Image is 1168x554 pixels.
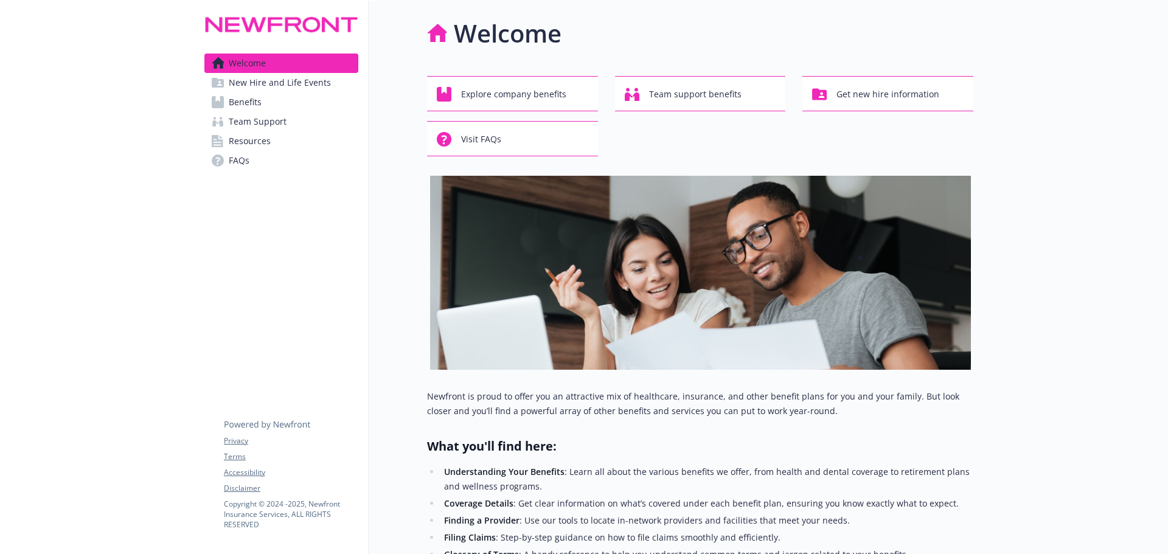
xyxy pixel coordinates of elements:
button: Explore company benefits [427,76,598,111]
span: Benefits [229,92,262,112]
span: Resources [229,131,271,151]
span: FAQs [229,151,249,170]
button: Team support benefits [615,76,786,111]
span: Explore company benefits [461,83,566,106]
strong: Filing Claims [444,531,496,543]
a: Privacy [224,435,358,446]
h2: What you'll find here: [427,438,973,455]
button: Get new hire information [802,76,973,111]
button: Visit FAQs [427,121,598,156]
h1: Welcome [454,15,561,52]
strong: Coverage Details [444,497,513,509]
a: Disclaimer [224,483,358,494]
span: Team support benefits [649,83,742,106]
li: : Get clear information on what’s covered under each benefit plan, ensuring you know exactly what... [440,496,973,511]
a: Benefits [204,92,358,112]
strong: Finding a Provider [444,514,520,526]
a: Resources [204,131,358,151]
a: Accessibility [224,467,358,478]
p: Copyright © 2024 - 2025 , Newfront Insurance Services, ALL RIGHTS RESERVED [224,499,358,530]
img: overview page banner [430,176,971,370]
span: Get new hire information [836,83,939,106]
span: Welcome [229,54,266,73]
li: : Learn all about the various benefits we offer, from health and dental coverage to retirement pl... [440,465,973,494]
p: Newfront is proud to offer you an attractive mix of healthcare, insurance, and other benefit plan... [427,389,973,418]
span: New Hire and Life Events [229,73,331,92]
a: Welcome [204,54,358,73]
span: Team Support [229,112,287,131]
strong: Understanding Your Benefits [444,466,565,477]
a: Team Support [204,112,358,131]
li: : Step-by-step guidance on how to file claims smoothly and efficiently. [440,530,973,545]
li: : Use our tools to locate in-network providers and facilities that meet your needs. [440,513,973,528]
a: New Hire and Life Events [204,73,358,92]
a: Terms [224,451,358,462]
span: Visit FAQs [461,128,501,151]
a: FAQs [204,151,358,170]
